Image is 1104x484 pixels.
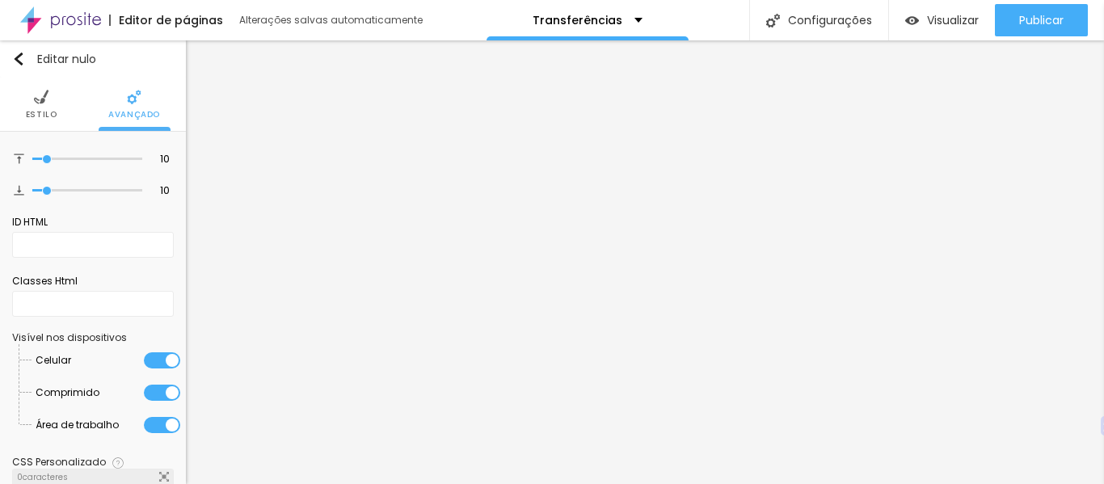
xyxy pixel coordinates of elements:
font: ID HTML [12,215,48,229]
img: Ícone [14,154,24,164]
button: Visualizar [889,4,995,36]
img: Ícone [12,53,25,65]
font: Celular [36,353,71,367]
button: Publicar [995,4,1088,36]
font: Visível nos dispositivos [12,330,127,344]
font: Configurações [788,12,872,28]
font: Classes Html [12,274,78,288]
font: Avançado [108,108,160,120]
font: Editor de páginas [119,12,223,28]
img: Ícone [127,90,141,104]
font: Publicar [1019,12,1064,28]
img: Ícone [112,457,124,469]
font: Visualizar [927,12,979,28]
img: view-1.svg [905,14,919,27]
iframe: Editor [186,40,1104,484]
font: Área de trabalho [36,418,119,431]
font: CSS Personalizado [12,455,106,469]
font: Estilo [26,108,57,120]
font: Alterações salvas automaticamente [239,13,423,27]
img: Ícone [34,90,48,104]
font: caracteres [23,471,68,483]
font: 0 [17,471,23,483]
img: Ícone [14,185,24,196]
font: Transferências [533,12,622,28]
img: Ícone [766,14,780,27]
font: Editar nulo [37,51,96,67]
img: Ícone [159,472,169,482]
font: Comprimido [36,385,99,399]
